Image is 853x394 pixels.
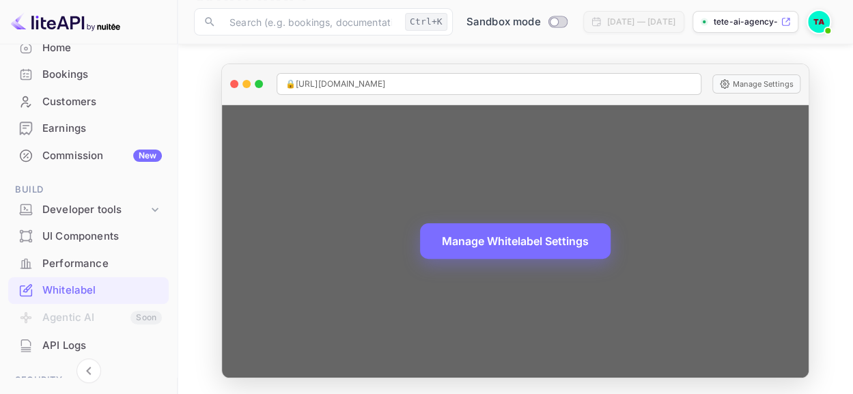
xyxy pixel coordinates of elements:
div: Developer tools [8,198,169,222]
div: Home [8,35,169,61]
div: Whitelabel [8,277,169,304]
a: CommissionNew [8,143,169,168]
div: UI Components [8,223,169,250]
a: API Logs [8,333,169,358]
img: Tete AI Agency [808,11,830,33]
input: Search (e.g. bookings, documentation) [221,8,400,36]
div: API Logs [42,338,162,354]
button: Collapse navigation [76,358,101,383]
div: Earnings [8,115,169,142]
div: Ctrl+K [405,13,447,31]
div: Bookings [8,61,169,88]
div: [DATE] — [DATE] [607,16,675,28]
div: Home [42,40,162,56]
span: Security [8,373,169,388]
div: New [133,150,162,162]
a: Performance [8,251,169,276]
div: Performance [42,256,162,272]
a: Bookings [8,61,169,87]
a: Earnings [8,115,169,141]
div: Whitelabel [42,283,162,298]
span: Build [8,182,169,197]
div: Bookings [42,67,162,83]
p: tete-ai-agency-xzz4w.n... [714,16,778,28]
div: Earnings [42,121,162,137]
div: UI Components [42,229,162,244]
div: Performance [8,251,169,277]
div: Switch to Production mode [461,14,572,30]
div: CommissionNew [8,143,169,169]
span: 🔒 [URL][DOMAIN_NAME] [285,78,386,90]
button: Manage Settings [712,74,800,94]
div: API Logs [8,333,169,359]
a: UI Components [8,223,169,249]
div: Customers [8,89,169,115]
a: Whitelabel [8,277,169,302]
a: Customers [8,89,169,114]
div: Developer tools [42,202,148,218]
span: Sandbox mode [466,14,541,30]
div: Customers [42,94,162,110]
a: Home [8,35,169,60]
img: LiteAPI logo [11,11,120,33]
div: Commission [42,148,162,164]
button: Manage Whitelabel Settings [420,223,611,259]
